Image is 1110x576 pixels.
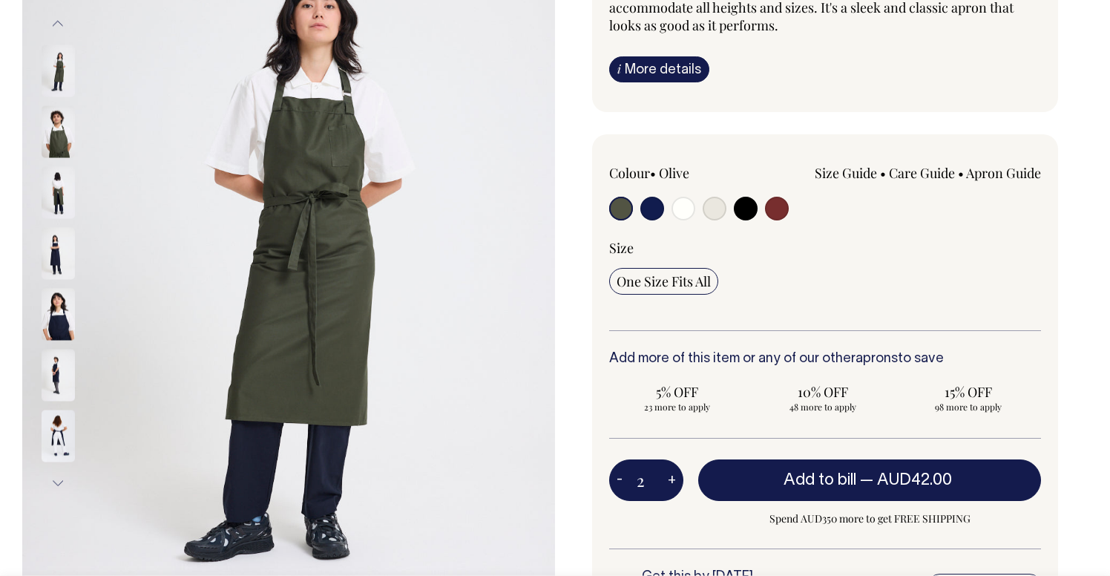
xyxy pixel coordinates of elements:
[617,401,738,413] span: 23 more to apply
[659,164,689,182] label: Olive
[47,467,69,500] button: Next
[617,272,711,290] span: One Size Fits All
[42,106,75,158] img: olive
[617,61,621,76] span: i
[609,379,746,417] input: 5% OFF 23 more to apply
[762,401,884,413] span: 48 more to apply
[42,289,75,341] img: dark-navy
[755,379,891,417] input: 10% OFF 48 more to apply
[660,465,683,495] button: +
[900,379,1037,417] input: 15% OFF 98 more to apply
[784,473,856,488] span: Add to bill
[42,45,75,97] img: olive
[762,383,884,401] span: 10% OFF
[42,167,75,219] img: olive
[856,353,898,365] a: aprons
[47,7,69,41] button: Previous
[609,164,782,182] div: Colour
[698,510,1041,528] span: Spend AUD350 more to get FREE SHIPPING
[860,473,956,488] span: —
[609,239,1041,257] div: Size
[609,352,1041,367] h6: Add more of this item or any of our other to save
[698,459,1041,501] button: Add to bill —AUD42.00
[609,465,630,495] button: -
[42,410,75,462] img: dark-navy
[609,268,718,295] input: One Size Fits All
[907,383,1029,401] span: 15% OFF
[966,164,1041,182] a: Apron Guide
[815,164,877,182] a: Size Guide
[907,401,1029,413] span: 98 more to apply
[42,228,75,280] img: dark-navy
[880,164,886,182] span: •
[958,164,964,182] span: •
[617,383,738,401] span: 5% OFF
[609,56,709,82] a: iMore details
[42,350,75,402] img: dark-navy
[889,164,955,182] a: Care Guide
[877,473,952,488] span: AUD42.00
[650,164,656,182] span: •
